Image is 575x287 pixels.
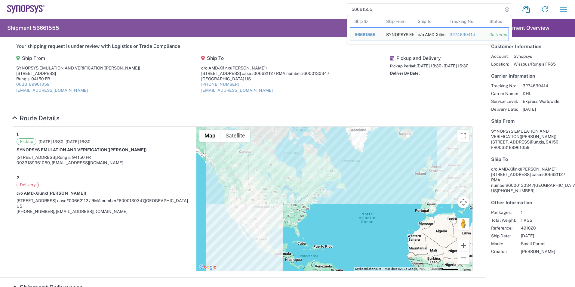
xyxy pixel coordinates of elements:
span: [PHONE_NUMBER] [497,188,534,193]
span: DHL [523,91,559,96]
span: Creator: [491,249,516,254]
button: Map camera controls [457,196,469,208]
span: Ship Date: [491,233,516,239]
div: 56661555 [355,32,378,37]
span: Carrier Name: [491,91,518,96]
button: Show satellite imagery [220,130,250,142]
span: 1 [521,210,555,215]
span: [DATE] [521,233,555,239]
span: Pickup [17,138,36,145]
header: Shipment Overview [485,19,575,37]
span: [STREET_ADDRESS] case#00662112 / RMA number#6000130347, [17,198,145,203]
span: ([PERSON_NAME]) [47,191,86,196]
div: 3274690414 [450,32,481,37]
span: Rungis, 94150 FR [57,155,91,160]
h5: Ship To [491,156,569,162]
div: SYNOPSYS EMULATION AND VERIFICATION [386,28,410,41]
span: SYNOPSYS EMULATION AND VERIFICATION [491,129,549,139]
span: [DATE] [523,106,559,112]
div: [STREET_ADDRESS] [16,71,140,76]
span: Small Parcel [521,241,555,246]
button: Drag Pegman onto the map to open Street View [457,218,469,230]
strong: 2. [17,174,20,182]
div: Rungis, 94150 FR [16,76,140,82]
address: [GEOGRAPHIC_DATA] US [491,166,569,193]
span: 491020 [521,225,555,231]
button: Toggle fullscreen view [457,130,469,142]
input: Shipment, tracking or reference number [347,4,503,15]
div: [GEOGRAPHIC_DATA] US [201,76,329,82]
span: c/o AMD-Xilinx [STREET_ADDRESS] case#00662112 / RMA number#6000130347 [491,167,565,188]
span: ([PERSON_NAME]) [520,134,556,139]
a: 0033189961059 [16,82,50,87]
strong: SYNOPSYS EMULATION AND VERIFICATION [17,147,147,152]
span: 0033189961059 [496,145,530,150]
span: Deliver By Date: [390,71,420,76]
strong: c/o AMD-Xilinx [17,191,86,196]
a: [EMAIL_ADDRESS][DOMAIN_NAME] [201,88,273,93]
span: 1000 km [430,267,442,270]
span: Account: [491,54,509,59]
img: Google [198,263,218,271]
h5: Customer Information [491,44,569,49]
div: [PHONE_NUMBER], [EMAIL_ADDRESS][DOMAIN_NAME] [17,209,192,214]
span: Total Weight: [491,218,516,223]
span: [DATE] 13:30 - [DATE] 16:30 [38,139,91,144]
a: Open this area in Google Maps (opens a new window) [198,263,218,271]
span: Mode: [491,241,516,246]
button: Zoom in [457,239,469,252]
h5: Pickup and Delivery [390,55,469,61]
span: Synopsys [514,54,556,59]
th: Ship ID [350,15,382,27]
span: Location: [491,61,509,67]
button: Show street map [199,130,220,142]
div: SYNOPSYS EMULATION AND VERIFICATION [16,65,140,71]
th: Status [485,15,509,27]
span: [DATE] 13:30 - [DATE] 16:30 [417,63,469,68]
table: Search Results [350,15,512,44]
span: ([PERSON_NAME]) [103,66,140,70]
h5: Carrier Information [491,73,569,79]
h2: Shipment 56661555 [7,24,59,32]
a: [EMAIL_ADDRESS][DOMAIN_NAME] [16,88,88,93]
span: Delivery Date: [491,106,518,112]
span: Pickup Period: [390,64,417,68]
h5: Ship To [201,55,329,61]
div: [STREET_ADDRESS] case#00662112 / RMA number#6000130347 [201,71,329,76]
div: c/o AMD-Xilinx [201,65,329,71]
div: c/o AMD-Xilinx [418,28,441,41]
span: [STREET_ADDRESS] [491,140,531,144]
div: Delivered [489,32,504,37]
span: 56661555 [355,32,375,37]
span: Wissous/Rungis FR65 [514,61,556,67]
span: Service Level: [491,99,518,104]
div: 0033189961059, [EMAIL_ADDRESS][DOMAIN_NAME] [17,160,192,165]
button: Keyboard shortcuts [355,267,381,271]
th: Tracking Nu. [445,15,485,27]
h5: Your shipping request is under review with Logistics or Trade Compliance [16,43,469,49]
a: Terms [462,268,471,271]
span: ([PERSON_NAME]) [107,147,147,152]
strong: 1. [17,131,20,138]
span: [STREET_ADDRESS], [17,155,57,160]
span: 1 KGS [521,218,555,223]
a: [PHONE_NUMBER] [201,82,239,87]
span: Express Worldwide [523,99,559,104]
button: Map Scale: 1000 km per 51 pixels [428,267,460,271]
span: Delivery [17,182,39,188]
h5: Ship From [16,55,140,61]
span: [GEOGRAPHIC_DATA] US [17,198,188,208]
span: ([PERSON_NAME]) [230,66,267,70]
span: 3274690414 [523,83,559,88]
button: Zoom out [457,252,469,264]
h5: Other Information [491,200,569,205]
h5: Ship From [491,118,569,124]
span: Map data ©2025 Google, INEGI [385,267,426,270]
address: Rungis, 94150 FR [491,128,569,150]
span: [PERSON_NAME] [521,249,555,254]
a: Hide Details [12,114,60,122]
span: Packages: [491,210,516,215]
th: Ship From [382,15,414,27]
span: Tracking No: [491,83,518,88]
th: Ship To [414,15,445,27]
